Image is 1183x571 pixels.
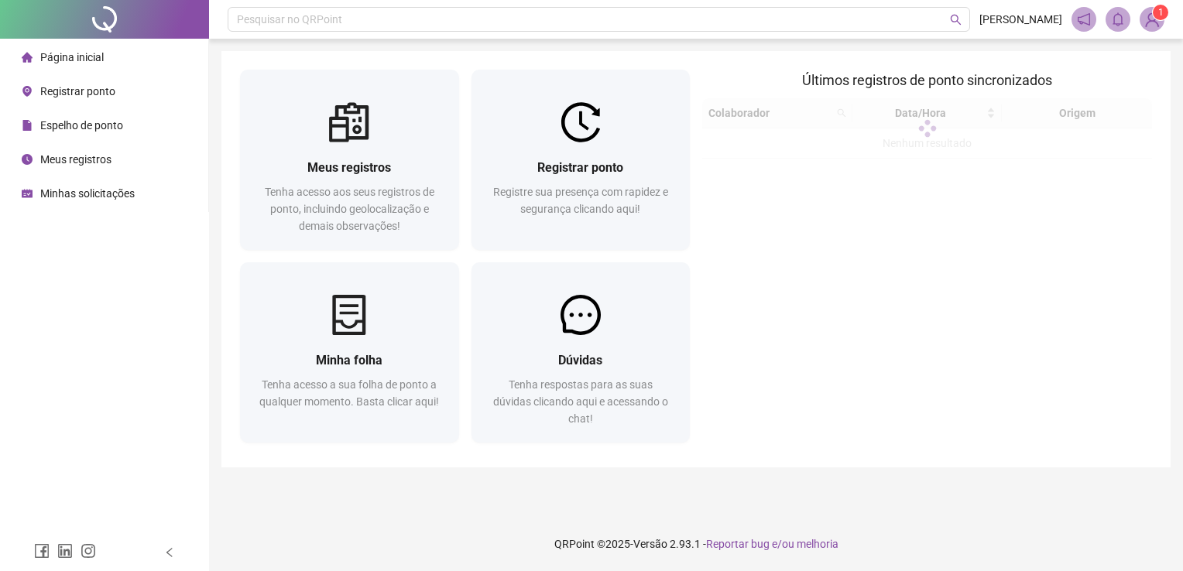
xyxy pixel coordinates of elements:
sup: Atualize o seu contato no menu Meus Dados [1153,5,1168,20]
span: linkedin [57,543,73,559]
span: Registrar ponto [537,160,623,175]
span: Tenha acesso a sua folha de ponto a qualquer momento. Basta clicar aqui! [259,378,439,408]
span: Reportar bug e/ou melhoria [706,538,838,550]
span: search [950,14,962,26]
span: Meus registros [40,153,111,166]
span: bell [1111,12,1125,26]
span: clock-circle [22,154,33,165]
span: 1 [1158,7,1164,18]
span: Tenha acesso aos seus registros de ponto, incluindo geolocalização e demais observações! [265,186,434,232]
span: Últimos registros de ponto sincronizados [802,72,1052,88]
a: Registrar pontoRegistre sua presença com rapidez e segurança clicando aqui! [471,70,691,250]
span: notification [1077,12,1091,26]
span: Registre sua presença com rapidez e segurança clicando aqui! [493,186,668,215]
span: environment [22,86,33,97]
span: [PERSON_NAME] [979,11,1062,28]
span: left [164,547,175,558]
span: Página inicial [40,51,104,63]
a: Meus registrosTenha acesso aos seus registros de ponto, incluindo geolocalização e demais observa... [240,70,459,250]
span: Versão [633,538,667,550]
span: Registrar ponto [40,85,115,97]
span: Meus registros [307,160,391,175]
span: facebook [34,543,50,559]
span: Espelho de ponto [40,119,123,132]
span: Minhas solicitações [40,187,135,200]
a: DúvidasTenha respostas para as suas dúvidas clicando aqui e acessando o chat! [471,262,691,443]
span: Dúvidas [558,353,602,368]
a: Minha folhaTenha acesso a sua folha de ponto a qualquer momento. Basta clicar aqui! [240,262,459,443]
footer: QRPoint © 2025 - 2.93.1 - [209,517,1183,571]
span: Minha folha [316,353,382,368]
img: 93203 [1140,8,1164,31]
span: instagram [81,543,96,559]
span: home [22,52,33,63]
span: schedule [22,188,33,199]
span: file [22,120,33,131]
span: Tenha respostas para as suas dúvidas clicando aqui e acessando o chat! [493,378,668,425]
